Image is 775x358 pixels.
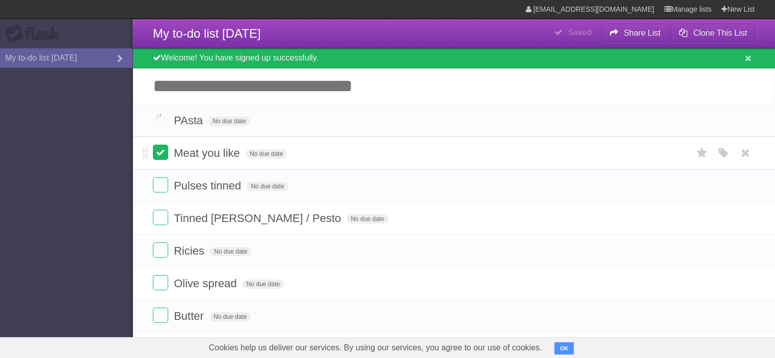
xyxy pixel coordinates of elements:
label: Done [153,177,168,192]
label: Done [153,242,168,258]
label: Done [153,145,168,160]
button: OK [554,342,574,354]
span: Pulses tinned [174,179,244,192]
button: Clone This List [671,24,755,42]
span: No due date [210,247,251,256]
label: Done [153,275,168,290]
b: Saved [568,28,591,37]
span: Butter [174,310,206,322]
span: Olive spread [174,277,239,290]
div: Welcome! You have signed up successfully. [132,48,775,68]
span: Ricies [174,244,207,257]
label: Done [153,308,168,323]
span: No due date [209,312,251,321]
b: Share List [624,29,660,37]
span: PAsta [174,114,205,127]
span: My to-do list [DATE] [153,26,261,40]
span: No due date [246,149,287,158]
button: Share List [601,24,669,42]
div: Flask [5,25,66,43]
span: No due date [243,280,284,289]
span: No due date [346,214,388,224]
label: Star task [692,145,712,161]
span: No due date [247,182,288,191]
span: Meat you like [174,147,243,159]
span: Cookies help us deliver our services. By using our services, you agree to our use of cookies. [199,338,552,358]
label: Done [153,210,168,225]
b: Clone This List [693,29,747,37]
span: No due date [208,117,250,126]
label: Done [153,112,168,127]
span: Tinned [PERSON_NAME] / Pesto [174,212,343,225]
